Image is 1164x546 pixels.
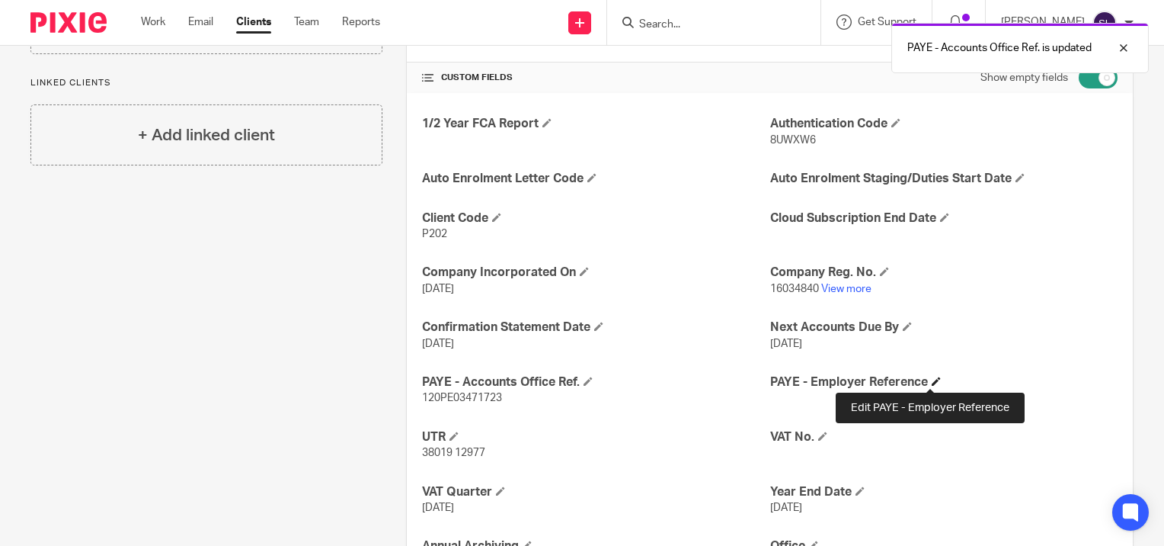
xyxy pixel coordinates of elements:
span: [DATE] [770,503,802,513]
span: 16034840 [770,284,819,294]
h4: VAT Quarter [422,484,769,500]
img: Pixie [30,12,107,33]
span: 120PE03471723 [422,393,502,403]
span: [DATE] [422,339,454,349]
span: [DATE] [422,503,454,513]
label: Show empty fields [980,70,1068,85]
a: Reports [342,14,380,30]
h4: Company Reg. No. [770,265,1118,281]
a: Clients [236,14,271,30]
a: View more [821,284,871,294]
h4: Cloud Subscription End Date [770,210,1118,226]
h4: UTR [422,429,769,445]
h4: PAYE - Accounts Office Ref. [422,374,769,390]
h4: CUSTOM FIELDS [422,72,769,84]
h4: Company Incorporated On [422,265,769,281]
span: [DATE] [770,339,802,349]
span: [DATE] [422,284,454,294]
span: 38019 12977 [422,448,485,458]
a: Work [141,14,165,30]
span: 8UWXW6 [770,135,816,146]
h4: 1/2 Year FCA Report [422,116,769,132]
span: P202 [422,229,447,239]
a: Team [294,14,319,30]
h4: Year End Date [770,484,1118,500]
h4: PAYE - Employer Reference [770,374,1118,390]
h4: Authentication Code [770,116,1118,132]
h4: Confirmation Statement Date [422,320,769,336]
p: Linked clients [30,77,382,89]
h4: Client Code [422,210,769,226]
h4: Auto Enrolment Staging/Duties Start Date [770,171,1118,187]
h4: VAT No. [770,429,1118,445]
img: svg%3E [1092,11,1117,35]
p: PAYE - Accounts Office Ref. is updated [907,40,1092,56]
h4: Next Accounts Due By [770,320,1118,336]
h4: Auto Enrolment Letter Code [422,171,769,187]
a: Email [188,14,213,30]
h4: + Add linked client [138,124,275,147]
